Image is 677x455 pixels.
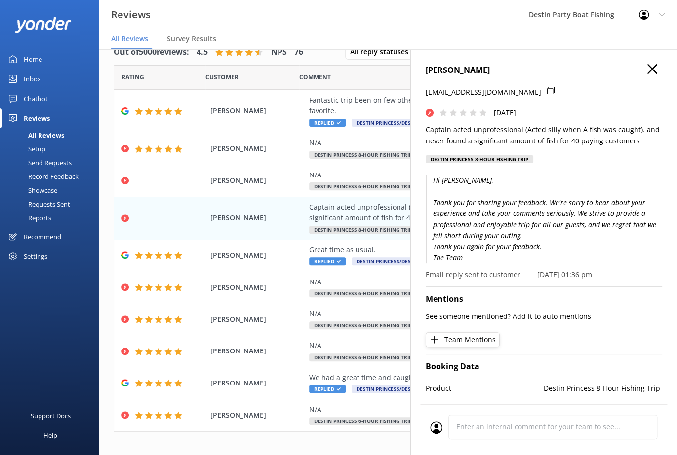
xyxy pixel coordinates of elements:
[352,385,481,393] span: Destin Princess/Destiny Party Boat Fishing
[210,378,304,388] span: [PERSON_NAME]
[309,170,595,180] div: N/A
[210,212,304,223] span: [PERSON_NAME]
[6,156,99,170] a: Send Requests
[426,360,662,373] h4: Booking Data
[352,257,481,265] span: Destin Princess/Destiny Party Boat Fishing
[271,46,287,59] h4: NPS
[210,282,304,293] span: [PERSON_NAME]
[309,245,595,255] div: Great time as usual.
[6,142,45,156] div: Setup
[6,170,79,183] div: Record Feedback
[537,269,592,280] p: [DATE] 01:36 pm
[6,156,72,170] div: Send Requests
[426,87,541,98] p: [EMAIL_ADDRESS][DOMAIN_NAME]
[24,49,42,69] div: Home
[309,95,595,117] div: Fantastic trip been on few other party boats in [GEOGRAPHIC_DATA]. This is my favorite.
[6,170,99,183] a: Record Feedback
[31,406,71,425] div: Support Docs
[6,211,51,225] div: Reports
[210,175,304,186] span: [PERSON_NAME]
[430,421,442,434] img: user_profile.svg
[309,182,417,190] span: Destin Princess 6-Hour Fishing Trip
[309,289,417,297] span: Destin Princess 6-Hour Fishing Trip
[426,175,662,263] p: Hi [PERSON_NAME], Thank you for sharing your feedback. We're sorry to hear about your experience ...
[544,383,663,394] p: Destin Princess 8-Hour Fishing Trip
[210,346,304,356] span: [PERSON_NAME]
[6,211,99,225] a: Reports
[6,197,99,211] a: Requests Sent
[6,128,64,142] div: All Reviews
[210,250,304,261] span: [PERSON_NAME]
[6,183,99,197] a: Showcase
[299,72,331,82] span: Question
[24,227,61,246] div: Recommend
[210,105,304,116] span: [PERSON_NAME]
[6,142,99,156] a: Setup
[309,385,346,393] span: Replied
[15,17,72,33] img: yonder-white-logo.png
[309,257,346,265] span: Replied
[210,314,304,325] span: [PERSON_NAME]
[24,108,50,128] div: Reviews
[426,269,520,280] p: Email reply sent to customer
[6,197,70,211] div: Requests Sent
[309,321,417,329] span: Destin Princess 6-Hour Fishing Trip
[111,34,148,44] span: All Reviews
[426,155,533,163] div: Destin Princess 8-Hour Fishing Trip
[114,46,189,59] h4: Out of 5000 reviews:
[309,151,417,159] span: Destin Princess 8-Hour Fishing Trip
[43,425,57,445] div: Help
[309,372,595,383] div: We had a great time and caught a lot of fish!
[294,46,303,59] h4: 76
[24,89,48,108] div: Chatbot
[426,124,662,146] p: Captain acted unprofessional (Acted silly when A fish was caught). and never found a significant ...
[309,226,417,234] span: Destin Princess 8-Hour Fishing Trip
[309,340,595,351] div: N/A
[6,183,57,197] div: Showcase
[426,64,662,77] h4: [PERSON_NAME]
[426,311,662,322] p: See someone mentioned? Add it to auto-mentions
[6,128,99,142] a: All Reviews
[426,383,544,394] p: Product
[494,107,516,118] p: [DATE]
[426,332,500,347] button: Team Mentions
[24,246,47,266] div: Settings
[205,72,239,82] span: Date
[210,410,304,420] span: [PERSON_NAME]
[197,46,208,59] h4: 4.5
[309,417,417,425] span: Destin Princess 6-Hour Fishing Trip
[309,138,595,148] div: N/A
[210,143,304,154] span: [PERSON_NAME]
[309,353,417,361] span: Destin Princess 6-Hour Fishing Trip
[309,202,595,224] div: Captain acted unprofessional (Acted silly when A fish was caught). and never found a significant ...
[426,293,662,306] h4: Mentions
[167,34,216,44] span: Survey Results
[309,308,595,319] div: N/A
[111,7,151,23] h3: Reviews
[309,119,346,127] span: Replied
[24,69,41,89] div: Inbox
[121,72,144,82] span: Date
[350,46,414,57] span: All reply statuses
[352,119,481,127] span: Destin Princess/Destiny Party Boat Fishing
[309,404,595,415] div: N/A
[647,64,657,75] button: Close
[309,277,595,287] div: N/A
